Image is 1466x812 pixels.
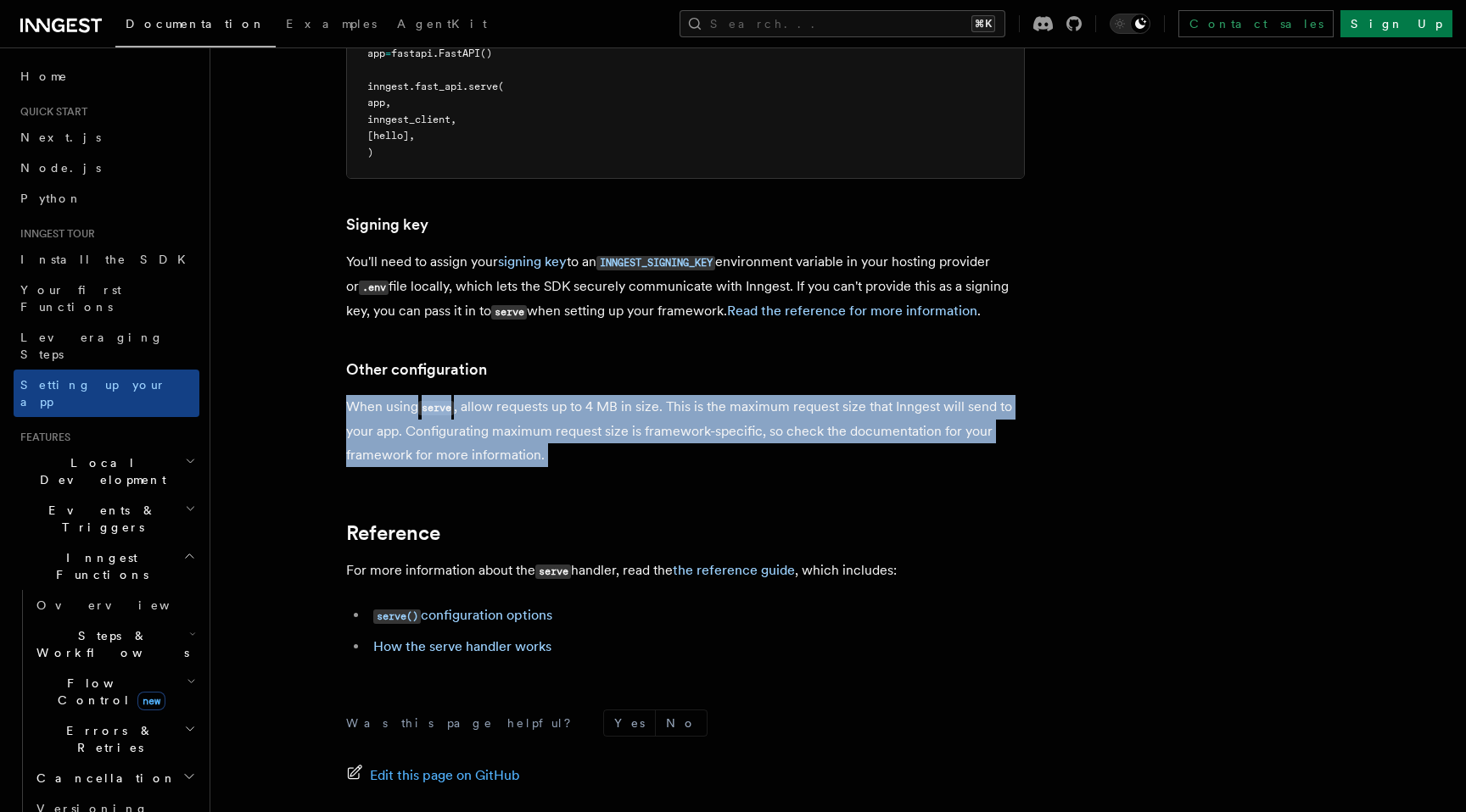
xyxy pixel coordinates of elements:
span: () [480,47,492,59]
span: serve [468,81,498,92]
button: Local Development [14,448,199,495]
a: signing key [498,253,567,270]
a: Overview [30,590,199,620]
span: Overview [36,598,211,612]
a: Signing key [346,213,428,236]
button: No [656,710,707,736]
span: app [367,47,385,59]
span: FastAPI [439,47,480,59]
span: Quick start [14,105,87,119]
span: Local Development [14,454,185,488]
a: Python [14,183,199,214]
span: [hello], [367,130,415,142]
button: Yes [604,710,655,736]
a: serve()configuration options [373,607,552,623]
a: Your first Functions [14,275,199,322]
a: Edit this page on GitHub [346,764,520,787]
a: Read the reference for more information [727,303,977,319]
a: Sign Up [1340,10,1452,37]
button: Errors & Retries [30,715,199,763]
a: Reference [346,521,440,545]
span: Events & Triggers [14,502,185,536]
span: Node.js [20,161,101,175]
span: . [409,81,415,92]
span: Errors & Retries [30,722,184,756]
code: serve [491,305,527,320]
a: AgentKit [387,5,497,46]
code: serve [535,565,571,579]
p: Was this page helpful? [346,715,583,731]
a: Node.js [14,153,199,183]
span: Your first Functions [20,283,121,314]
kbd: ⌘K [971,15,995,32]
a: How the serve handler works [373,638,551,654]
span: Next.js [20,131,101,144]
button: Toggle dark mode [1110,14,1150,34]
a: Home [14,61,199,92]
button: Cancellation [30,763,199,793]
span: fast_api [415,81,462,92]
span: = [385,47,391,59]
span: Examples [286,17,377,31]
a: Documentation [115,5,276,47]
p: You'll need to assign your to an environment variable in your hosting provider or file locally, w... [346,250,1025,324]
span: Leveraging Steps [20,331,164,361]
button: Search...⌘K [680,10,1005,37]
a: Examples [276,5,387,46]
button: Steps & Workflows [30,620,199,668]
span: Edit this page on GitHub [370,764,520,787]
span: . [462,81,468,92]
span: . [433,47,439,59]
code: .env [359,281,389,295]
span: Features [14,431,70,444]
span: Install the SDK [20,253,196,266]
button: Flow Controlnew [30,668,199,715]
a: Contact sales [1178,10,1334,37]
span: fastapi [391,47,433,59]
span: inngest [367,81,409,92]
span: Steps & Workflows [30,627,189,661]
a: Leveraging Steps [14,322,199,370]
button: Inngest Functions [14,542,199,590]
a: Other configuration [346,358,487,381]
a: Next.js [14,122,199,153]
span: Home [20,68,68,85]
span: Python [20,192,82,205]
span: Setting up your app [20,378,166,409]
span: AgentKit [397,17,487,31]
span: inngest_client, [367,114,456,125]
a: INNGEST_SIGNING_KEY [596,253,715,270]
a: Setting up your app [14,370,199,417]
button: Events & Triggers [14,495,199,542]
code: serve() [373,609,421,624]
span: ) [367,147,373,159]
span: Inngest Functions [14,549,183,583]
span: Inngest tour [14,227,95,241]
span: Documentation [126,17,266,31]
p: For more information about the handler, read the , which includes: [346,559,1025,583]
span: Flow Control [30,675,187,709]
span: app, [367,97,391,108]
p: When using , allow requests up to 4 MB in size. This is the maximum request size that Inngest wil... [346,395,1025,467]
span: ( [498,81,504,92]
a: the reference guide [673,562,795,578]
a: Install the SDK [14,244,199,275]
code: serve [418,401,454,415]
code: INNGEST_SIGNING_KEY [596,256,715,270]
span: new [137,692,165,710]
span: Cancellation [30,770,176,787]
